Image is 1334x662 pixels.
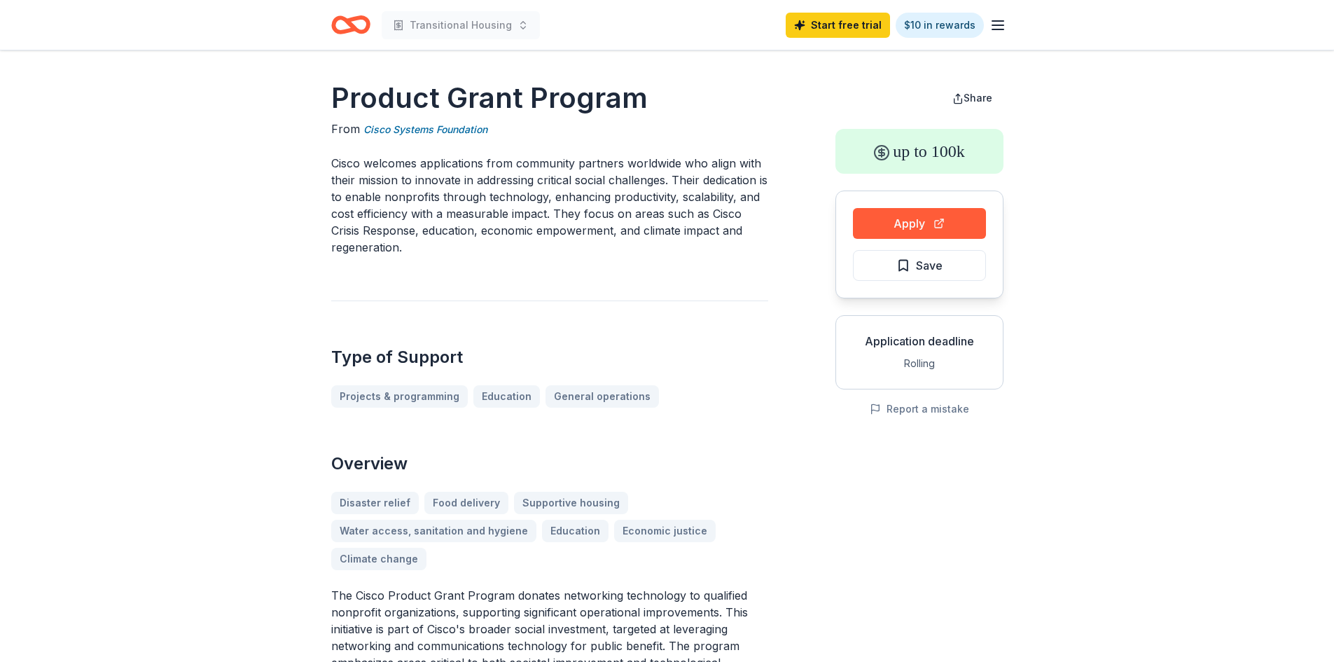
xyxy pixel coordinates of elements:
a: Start free trial [786,13,890,38]
a: Cisco Systems Foundation [363,121,487,138]
button: Save [853,250,986,281]
span: Share [964,92,992,104]
a: $10 in rewards [896,13,984,38]
span: Save [916,256,943,275]
button: Share [941,84,1003,112]
div: Rolling [847,355,992,372]
p: Cisco welcomes applications from community partners worldwide who align with their mission to inn... [331,155,768,256]
a: Education [473,385,540,408]
a: Home [331,8,370,41]
h1: Product Grant Program [331,78,768,118]
a: General operations [546,385,659,408]
h2: Type of Support [331,346,768,368]
div: From [331,120,768,138]
div: Application deadline [847,333,992,350]
h2: Overview [331,453,768,475]
button: Transitional Housing [382,11,540,39]
a: Projects & programming [331,385,468,408]
span: Transitional Housing [410,17,512,34]
button: Report a mistake [870,401,969,418]
button: Apply [853,208,986,239]
div: up to 100k [835,129,1003,174]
